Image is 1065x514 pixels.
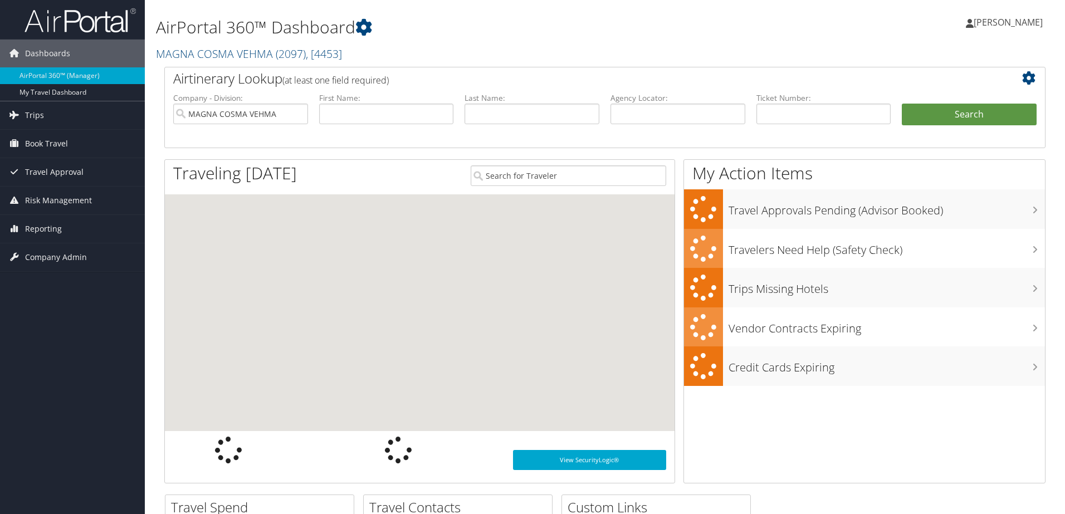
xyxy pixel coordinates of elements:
[173,161,297,185] h1: Traveling [DATE]
[465,92,599,104] label: Last Name:
[729,315,1045,336] h3: Vendor Contracts Expiring
[173,69,963,88] h2: Airtinerary Lookup
[729,354,1045,375] h3: Credit Cards Expiring
[684,268,1045,307] a: Trips Missing Hotels
[729,276,1045,297] h3: Trips Missing Hotels
[156,16,755,39] h1: AirPortal 360™ Dashboard
[684,189,1045,229] a: Travel Approvals Pending (Advisor Booked)
[684,346,1045,386] a: Credit Cards Expiring
[513,450,666,470] a: View SecurityLogic®
[156,46,342,61] a: MAGNA COSMA VEHMA
[25,187,92,214] span: Risk Management
[966,6,1054,39] a: [PERSON_NAME]
[25,40,70,67] span: Dashboards
[729,237,1045,258] h3: Travelers Need Help (Safety Check)
[902,104,1037,126] button: Search
[25,158,84,186] span: Travel Approval
[684,161,1045,185] h1: My Action Items
[684,229,1045,268] a: Travelers Need Help (Safety Check)
[25,130,68,158] span: Book Travel
[610,92,745,104] label: Agency Locator:
[25,243,87,271] span: Company Admin
[173,92,308,104] label: Company - Division:
[306,46,342,61] span: , [ 4453 ]
[471,165,666,186] input: Search for Traveler
[684,307,1045,347] a: Vendor Contracts Expiring
[25,7,136,33] img: airportal-logo.png
[25,101,44,129] span: Trips
[974,16,1043,28] span: [PERSON_NAME]
[756,92,891,104] label: Ticket Number:
[276,46,306,61] span: ( 2097 )
[25,215,62,243] span: Reporting
[729,197,1045,218] h3: Travel Approvals Pending (Advisor Booked)
[282,74,389,86] span: (at least one field required)
[319,92,454,104] label: First Name:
